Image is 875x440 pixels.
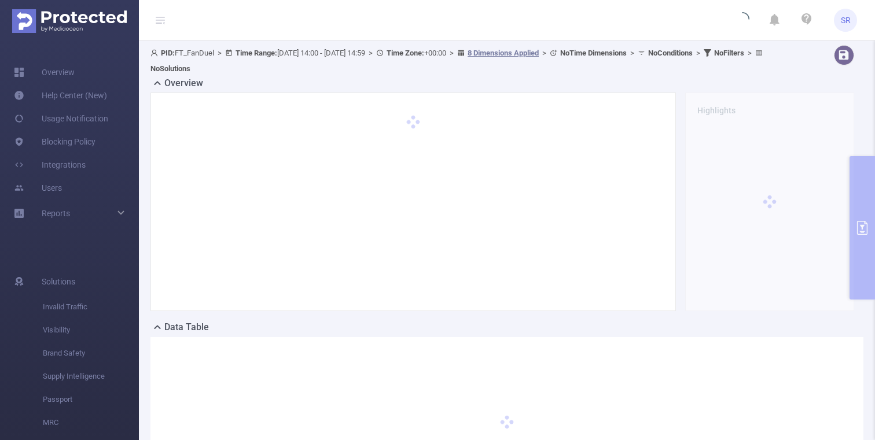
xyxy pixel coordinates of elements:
u: 8 Dimensions Applied [468,49,539,57]
b: Time Zone: [387,49,424,57]
a: Overview [14,61,75,84]
span: > [365,49,376,57]
span: MRC [43,411,139,434]
a: Usage Notification [14,107,108,130]
a: Reports [42,202,70,225]
b: Time Range: [236,49,277,57]
i: icon: user [150,49,161,57]
a: Help Center (New) [14,84,107,107]
h2: Overview [164,76,203,90]
span: FT_FanDuel [DATE] 14:00 - [DATE] 14:59 +00:00 [150,49,766,73]
a: Integrations [14,153,86,176]
span: Visibility [43,319,139,342]
span: > [539,49,550,57]
span: Passport [43,388,139,411]
span: > [627,49,638,57]
span: Solutions [42,270,75,293]
span: Supply Intelligence [43,365,139,388]
b: No Time Dimensions [560,49,627,57]
span: SR [841,9,851,32]
a: Blocking Policy [14,130,95,153]
span: Brand Safety [43,342,139,365]
b: No Conditions [648,49,693,57]
b: No Filters [714,49,744,57]
img: Protected Media [12,9,127,33]
span: Reports [42,209,70,218]
span: > [446,49,457,57]
b: PID: [161,49,175,57]
span: Invalid Traffic [43,295,139,319]
a: Users [14,176,62,199]
h2: Data Table [164,320,209,334]
span: > [744,49,755,57]
i: icon: loading [736,12,749,28]
span: > [214,49,225,57]
span: > [693,49,704,57]
b: No Solutions [150,64,190,73]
